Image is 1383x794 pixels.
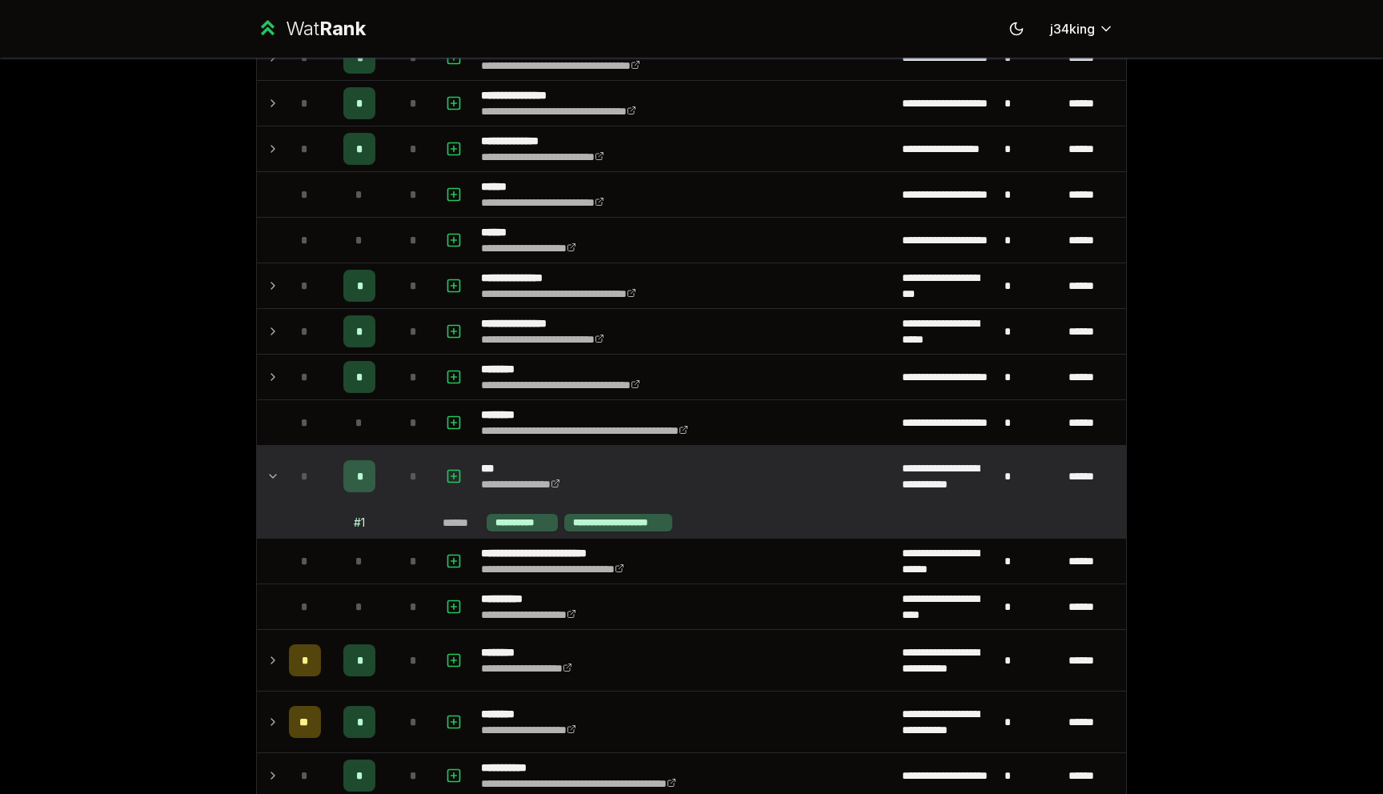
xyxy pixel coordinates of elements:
span: j34king [1050,19,1095,38]
span: Rank [319,17,366,40]
button: j34king [1037,14,1127,43]
a: WatRank [256,16,366,42]
div: # 1 [354,515,365,531]
div: Wat [286,16,366,42]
